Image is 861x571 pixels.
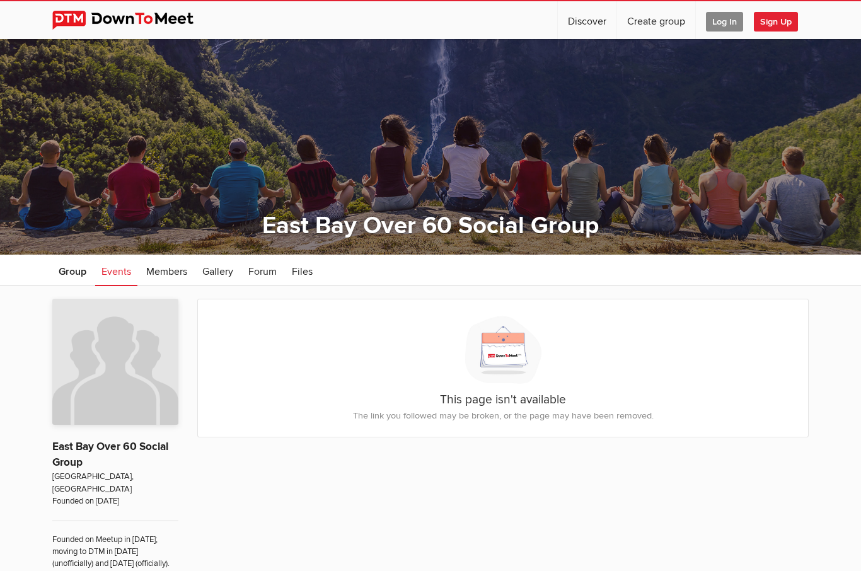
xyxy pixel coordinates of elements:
span: Gallery [202,265,233,278]
span: Events [101,265,131,278]
a: Gallery [196,255,240,286]
span: Group [59,265,86,278]
div: This page isn't available [198,299,808,437]
a: East Bay Over 60 Social Group [52,440,168,470]
a: Group [52,255,93,286]
span: Founded on [DATE] [52,495,178,507]
span: Sign Up [754,12,798,32]
img: DownToMeet [52,11,213,30]
span: Forum [248,265,277,278]
span: [GEOGRAPHIC_DATA], [GEOGRAPHIC_DATA] [52,471,178,495]
a: Log In [696,1,753,39]
img: East Bay Over 60 Social Group [52,299,178,425]
a: Events [95,255,137,286]
span: Founded on Meetup in [DATE]; moving to DTM in [DATE] (unofficially) and [DATE] (officially). [52,521,178,570]
span: Members [146,265,187,278]
a: Discover [558,1,616,39]
a: Members [140,255,194,286]
a: East Bay Over 60 Social Group [262,211,599,240]
a: Forum [242,255,283,286]
span: Files [292,265,313,278]
p: The link you followed may be broken, or the page may have been removed. [211,409,795,423]
a: Create group [617,1,695,39]
span: Log In [706,12,743,32]
a: Files [286,255,319,286]
a: Sign Up [754,1,808,39]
